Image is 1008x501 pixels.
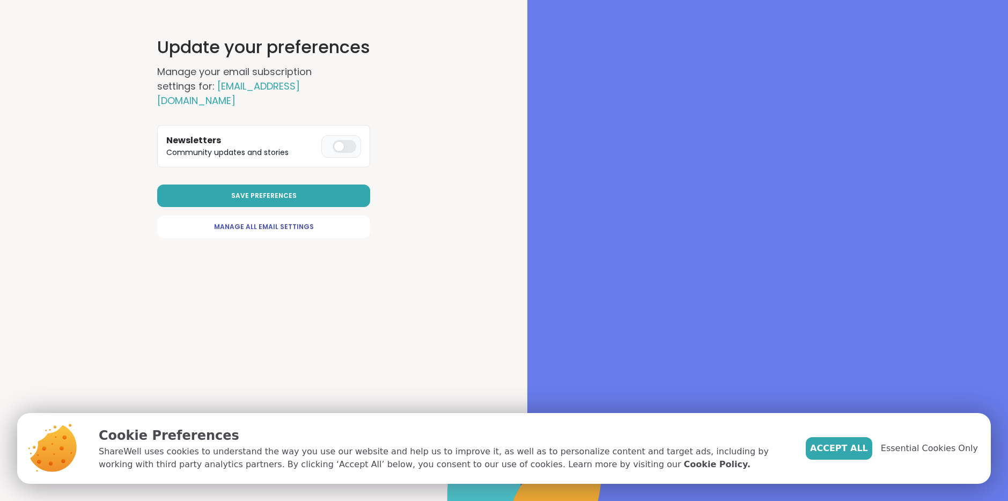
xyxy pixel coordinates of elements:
span: [EMAIL_ADDRESS][DOMAIN_NAME] [157,79,300,107]
button: Accept All [806,437,872,460]
span: Accept All [810,442,868,455]
h3: Newsletters [166,134,317,147]
button: Save Preferences [157,185,370,207]
p: ShareWell uses cookies to understand the way you use our website and help us to improve it, as we... [99,445,789,471]
a: Cookie Policy. [684,458,751,471]
span: Save Preferences [231,191,297,201]
span: Essential Cookies Only [881,442,978,455]
p: Community updates and stories [166,147,317,158]
p: Cookie Preferences [99,426,789,445]
h1: Update your preferences [157,34,370,60]
a: Manage All Email Settings [157,216,370,238]
h2: Manage your email subscription settings for: [157,64,350,108]
span: Manage All Email Settings [214,222,314,232]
